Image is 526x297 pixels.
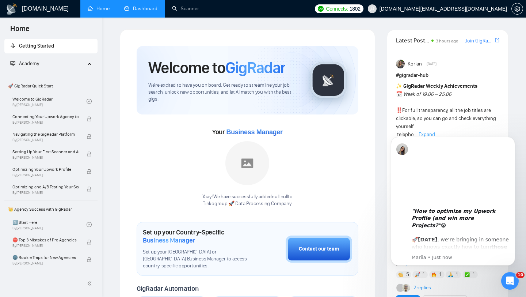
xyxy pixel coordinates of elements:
span: lock [87,240,92,245]
span: lock [87,134,92,139]
span: double-left [87,280,94,287]
span: Getting Started [19,43,54,49]
span: fund-projection-screen [10,61,15,66]
button: Contact our team [286,236,352,263]
span: By [PERSON_NAME] [12,261,79,266]
img: upwork-logo.png [318,6,324,12]
span: check-circle [87,99,92,104]
span: Your [212,128,283,136]
button: setting [511,3,523,15]
span: Business Manager [226,128,282,136]
span: 🌚 Rookie Traps for New Agencies [12,254,79,261]
span: lock [87,187,92,192]
span: By [PERSON_NAME] [12,173,79,177]
a: setting [511,6,523,12]
div: Yaay! We have successfully added null null to [202,193,293,207]
img: Korlan [396,60,405,68]
span: ✨ [396,83,402,89]
span: By [PERSON_NAME] [12,155,79,160]
span: Business Manager [143,236,195,244]
a: 1️⃣ Start HereBy[PERSON_NAME] [12,217,87,233]
a: Welcome to GigRadarBy[PERSON_NAME] [12,93,87,109]
a: searchScanner [172,5,199,12]
span: GigRadar [225,58,285,78]
a: export [495,37,499,44]
span: We're excited to have you on board. Get ready to streamline your job search, unlock new opportuni... [148,82,298,103]
span: Optimizing Your Upwork Profile [12,166,79,173]
strong: GigRadar Weekly Achievements [403,83,477,89]
span: 👑 Agency Success with GigRadar [5,202,97,217]
span: lock [87,257,92,262]
span: By [PERSON_NAME] [12,138,79,142]
span: export [495,37,499,43]
span: Latest Posts from the GigRadar Community [396,36,429,45]
span: Set up your [GEOGRAPHIC_DATA] or [GEOGRAPHIC_DATA] Business Manager to access country-specific op... [143,249,249,270]
span: Academy [19,60,39,67]
h1: Set up your Country-Specific [143,228,249,244]
a: Join GigRadar Slack Community [465,37,493,45]
span: Home [4,23,35,39]
iframe: Intercom notifications message [380,126,526,277]
div: Contact our team [299,245,339,253]
span: 📅 [396,91,402,97]
span: 10 [516,272,525,278]
img: Uzo Okafor [402,284,410,292]
span: Optimizing and A/B Testing Your Scanner for Better Results [12,183,79,191]
a: 2replies [413,284,431,292]
span: lock [87,169,92,174]
span: user [370,6,375,11]
span: ‼️ [396,107,402,113]
span: check-circle [87,222,92,227]
em: Week of 19.06 – 25.06 [403,91,451,97]
span: Navigating the GigRadar Platform [12,131,79,138]
iframe: Intercom live chat [501,272,519,290]
a: dashboardDashboard [124,5,157,12]
span: By [PERSON_NAME] [12,191,79,195]
span: Setting Up Your First Scanner and Auto-Bidder [12,148,79,155]
img: logo [6,3,18,15]
span: 🚀 GigRadar Quick Start [5,79,97,93]
span: ⛔ Top 3 Mistakes of Pro Agencies [12,236,79,244]
span: 3 hours ago [436,38,458,44]
span: Korlan [408,60,422,68]
h1: Welcome to [148,58,285,78]
img: placeholder.png [225,141,269,185]
span: 1802 [350,5,361,13]
li: Getting Started [4,39,98,53]
span: Connecting Your Upwork Agency to GigRadar [12,113,79,120]
span: [DATE] [427,61,437,67]
span: Academy [10,60,39,67]
span: Connects: [326,5,348,13]
img: gigradar-logo.png [310,62,347,98]
a: homeHome [88,5,110,12]
span: lock [87,116,92,121]
p: Tinkogroup 🚀 Data Processing Company . [202,200,293,207]
span: GigRadar Automation [137,285,198,293]
span: For full transparency, all the job titles are clickable, so you can go and check everything yours... [396,83,496,138]
h1: # gigradar-hub [396,71,499,79]
span: By [PERSON_NAME] [12,120,79,125]
span: rocket [10,43,15,48]
span: lock [87,151,92,157]
span: By [PERSON_NAME] [12,244,79,248]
